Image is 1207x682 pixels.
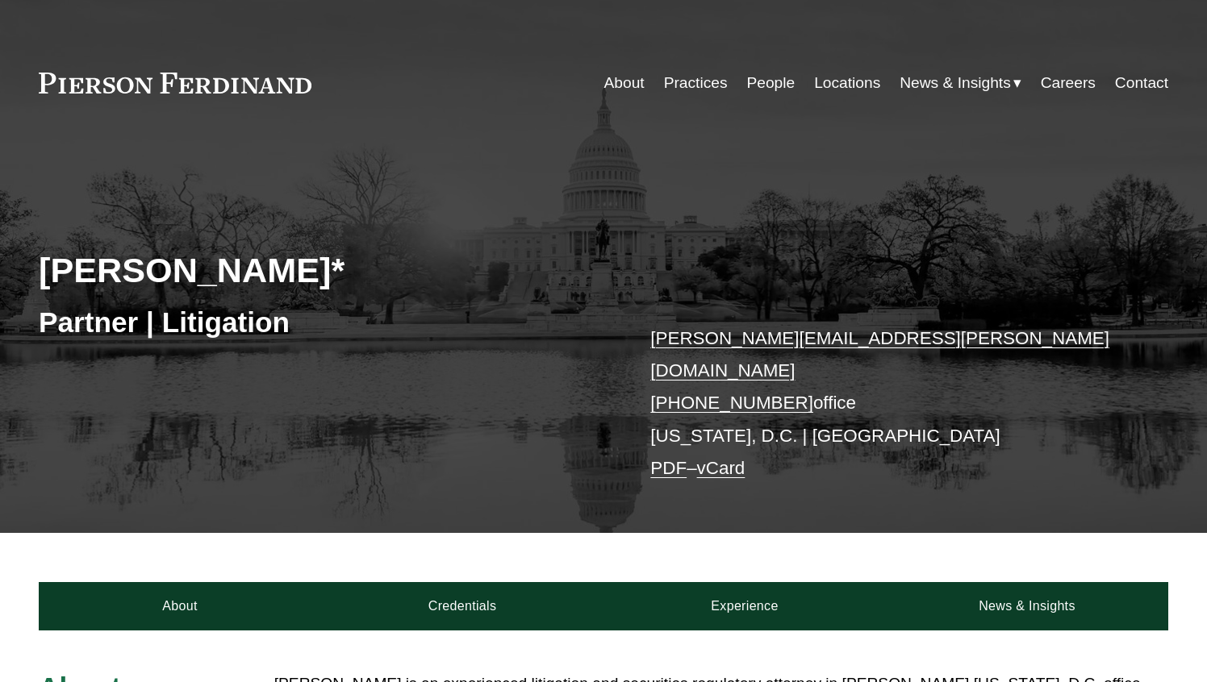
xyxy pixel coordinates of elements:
[1115,68,1168,98] a: Contact
[886,582,1168,630] a: News & Insights
[650,458,687,478] a: PDF
[900,69,1011,98] span: News & Insights
[664,68,728,98] a: Practices
[1041,68,1096,98] a: Careers
[900,68,1021,98] a: folder dropdown
[814,68,880,98] a: Locations
[650,393,813,413] a: [PHONE_NUMBER]
[746,68,795,98] a: People
[697,458,745,478] a: vCard
[321,582,603,630] a: Credentials
[604,68,645,98] a: About
[39,249,603,291] h2: [PERSON_NAME]*
[39,305,603,340] h3: Partner | Litigation
[603,582,886,630] a: Experience
[650,328,1109,381] a: [PERSON_NAME][EMAIL_ADDRESS][PERSON_NAME][DOMAIN_NAME]
[39,582,321,630] a: About
[650,322,1121,485] p: office [US_STATE], D.C. | [GEOGRAPHIC_DATA] –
